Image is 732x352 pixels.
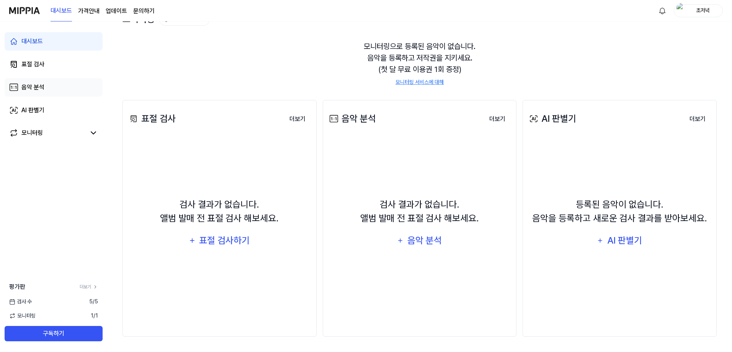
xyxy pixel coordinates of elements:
a: 대시보드 [5,32,103,51]
a: 업데이트 [106,7,127,16]
a: 대시보드 [51,0,72,21]
div: 표절 검사하기 [199,233,251,248]
span: 검사 수 [9,298,32,306]
button: 더보기 [283,111,312,127]
a: 모니터링 서비스에 대해 [395,78,444,86]
button: AI 판별기 [592,231,647,250]
button: profile초저녁 [674,4,723,17]
a: 더보기 [80,283,98,290]
button: 구독하기 [5,326,103,341]
span: 5 / 5 [89,298,98,306]
div: 검사 결과가 없습니다. 앨범 발매 전 표절 검사 해보세요. [360,198,479,225]
img: profile [676,3,686,18]
div: 음악 분석 [406,233,443,248]
div: 모니터링 [21,128,43,138]
a: 음악 분석 [5,78,103,97]
div: 검사 결과가 없습니다. 앨범 발매 전 표절 검사 해보세요. [160,198,279,225]
span: 1 / 1 [91,312,98,320]
button: 더보기 [483,111,511,127]
button: 더보기 [683,111,712,127]
a: 표절 검사 [5,55,103,74]
div: 표절 검사 [21,60,44,69]
a: 문의하기 [133,7,155,16]
div: AI 판별기 [606,233,643,248]
span: 평가판 [9,282,25,291]
button: 음악 분석 [392,231,447,250]
div: 초저녁 [688,6,718,15]
div: 음악 분석 [328,112,376,126]
div: AI 판별기 [528,112,576,126]
button: 표절 검사하기 [184,231,255,250]
span: 모니터링 [9,312,36,320]
div: AI 판별기 [21,106,44,115]
a: 모니터링 [9,128,86,138]
div: 음악 분석 [21,83,44,92]
img: 알림 [658,6,667,15]
div: 등록된 음악이 없습니다. 음악을 등록하고 새로운 검사 결과를 받아보세요. [532,198,707,225]
a: 가격안내 [78,7,100,16]
div: 모니터링으로 등록된 음악이 없습니다. 음악을 등록하고 저작권을 지키세요. (첫 달 무료 이용권 1회 증정) [123,31,717,95]
div: 표절 검사 [127,112,176,126]
div: 대시보드 [21,37,43,46]
a: AI 판별기 [5,101,103,120]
